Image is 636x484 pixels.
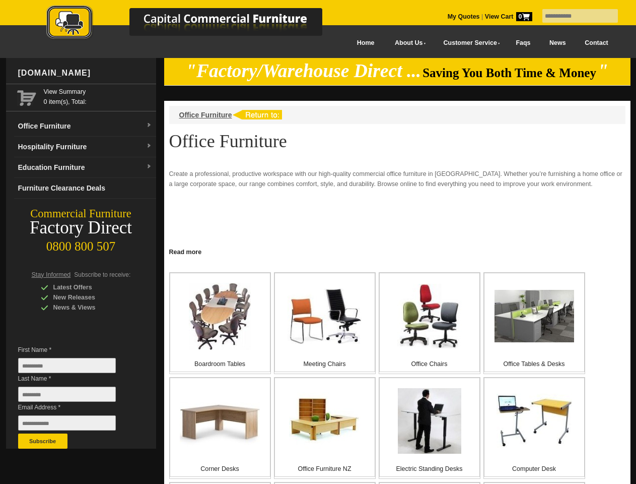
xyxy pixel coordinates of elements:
[14,157,156,178] a: Education Furnituredropdown
[507,32,540,54] a: Faqs
[484,359,584,369] p: Office Tables & Desks
[41,282,136,292] div: Latest Offers
[169,169,625,189] p: Create a professional, productive workspace with our high-quality commercial office furniture in ...
[380,359,479,369] p: Office Chairs
[169,272,271,374] a: Boardroom Tables Boardroom Tables
[74,271,130,278] span: Subscribe to receive:
[44,87,152,97] a: View Summary
[44,87,152,105] span: 0 item(s), Total:
[14,178,156,199] a: Furniture Clearance Deals
[170,359,270,369] p: Boardroom Tables
[483,377,585,479] a: Computer Desk Computer Desk
[494,290,574,342] img: Office Tables & Desks
[384,32,432,54] a: About Us
[18,415,116,431] input: Email Address *
[483,13,532,20] a: View Cart0
[274,377,376,479] a: Office Furniture NZ Office Furniture NZ
[274,272,376,374] a: Meeting Chairs Meeting Chairs
[422,66,596,80] span: Saving You Both Time & Money
[179,111,232,119] a: Office Furniture
[18,387,116,402] input: Last Name *
[18,402,131,412] span: Email Address *
[288,288,362,344] img: Meeting Chairs
[189,283,251,350] img: Boardroom Tables
[18,345,131,355] span: First Name *
[146,164,152,170] img: dropdown
[19,5,371,45] a: Capital Commercial Furniture Logo
[19,5,371,42] img: Capital Commercial Furniture Logo
[146,123,152,129] img: dropdown
[32,271,71,278] span: Stay Informed
[180,395,260,447] img: Corner Desks
[14,137,156,157] a: Hospitality Furnituredropdown
[6,234,156,254] div: 0800 800 507
[516,12,532,21] span: 0
[497,394,572,449] img: Computer Desk
[598,60,608,81] em: "
[379,377,480,479] a: Electric Standing Desks Electric Standing Desks
[41,292,136,302] div: New Releases
[484,464,584,474] p: Computer Desk
[398,388,461,454] img: Electric Standing Desks
[169,132,625,151] h1: Office Furniture
[448,13,480,20] a: My Quotes
[483,272,585,374] a: Office Tables & Desks Office Tables & Desks
[397,284,462,348] img: Office Chairs
[18,434,67,449] button: Subscribe
[6,207,156,221] div: Commercial Furniture
[485,13,532,20] strong: View Cart
[380,464,479,474] p: Electric Standing Desks
[432,32,506,54] a: Customer Service
[186,60,421,81] em: "Factory/Warehouse Direct ...
[169,377,271,479] a: Corner Desks Corner Desks
[164,245,630,257] a: Click to read more
[6,221,156,235] div: Factory Direct
[14,58,156,88] div: [DOMAIN_NAME]
[540,32,575,54] a: News
[170,464,270,474] p: Corner Desks
[289,392,361,450] img: Office Furniture NZ
[275,359,375,369] p: Meeting Chairs
[575,32,617,54] a: Contact
[18,374,131,384] span: Last Name *
[379,272,480,374] a: Office Chairs Office Chairs
[41,302,136,313] div: News & Views
[232,110,282,119] img: return to
[18,358,116,373] input: First Name *
[14,116,156,137] a: Office Furnituredropdown
[146,143,152,149] img: dropdown
[275,464,375,474] p: Office Furniture NZ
